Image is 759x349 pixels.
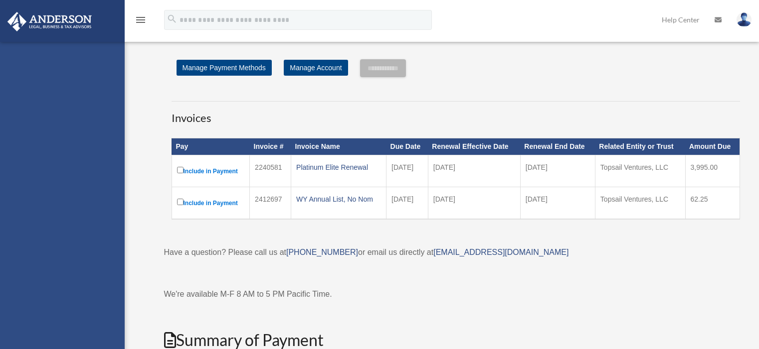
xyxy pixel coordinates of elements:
a: menu [135,17,147,26]
i: search [167,13,178,24]
td: [DATE] [386,155,428,187]
p: We're available M-F 8 AM to 5 PM Pacific Time. [164,287,748,301]
div: WY Annual List, No Nom [296,192,381,206]
th: Invoice Name [291,138,386,155]
td: 62.25 [685,187,740,219]
a: [PHONE_NUMBER] [286,248,358,256]
i: menu [135,14,147,26]
td: 2412697 [250,187,291,219]
td: Topsail Ventures, LLC [595,187,685,219]
a: Manage Payment Methods [177,60,272,76]
th: Renewal End Date [520,138,595,155]
td: [DATE] [520,155,595,187]
input: Include in Payment [177,167,184,173]
td: [DATE] [386,187,428,219]
img: Anderson Advisors Platinum Portal [4,12,95,31]
th: Due Date [386,138,428,155]
img: User Pic [737,12,752,27]
h3: Invoices [172,101,740,126]
td: [DATE] [520,187,595,219]
td: Topsail Ventures, LLC [595,155,685,187]
th: Amount Due [685,138,740,155]
label: Include in Payment [177,165,245,177]
td: [DATE] [428,155,520,187]
label: Include in Payment [177,197,245,209]
td: 3,995.00 [685,155,740,187]
th: Pay [172,138,250,155]
td: 2240581 [250,155,291,187]
a: Manage Account [284,60,348,76]
th: Renewal Effective Date [428,138,520,155]
td: [DATE] [428,187,520,219]
th: Invoice # [250,138,291,155]
th: Related Entity or Trust [595,138,685,155]
input: Include in Payment [177,199,184,205]
a: [EMAIL_ADDRESS][DOMAIN_NAME] [433,248,569,256]
p: Have a question? Please call us at or email us directly at [164,245,748,259]
div: Platinum Elite Renewal [296,160,381,174]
